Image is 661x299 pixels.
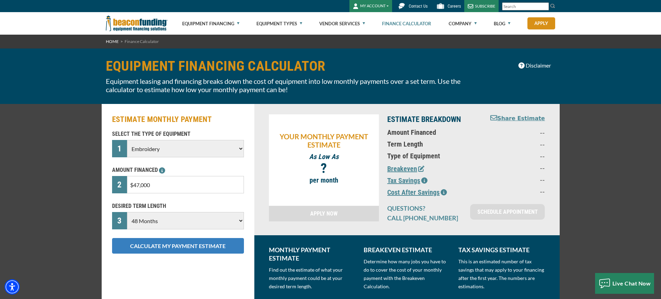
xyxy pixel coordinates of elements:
[449,12,477,35] a: Company
[484,152,545,160] p: --
[112,176,127,193] div: 2
[387,140,476,148] p: Term Length
[542,4,547,9] a: Clear search text
[269,246,355,262] p: MONTHLY PAYMENT ESTIMATE
[550,3,556,9] img: Search
[125,39,159,44] span: Finance Calculator
[5,279,20,294] div: Accessibility Menu
[106,59,479,73] h1: EQUIPMENT FINANCING CALCULATOR
[514,59,556,72] button: Disclaimer
[182,12,239,35] a: Equipment Financing
[502,2,549,10] input: Search
[595,273,654,294] button: Live Chat Now
[272,164,376,173] p: ?
[364,257,450,291] p: Determine how many jobs you have to do to cover the cost of your monthly payment with the Breakev...
[387,204,462,212] p: QUESTIONS?
[272,132,376,149] p: YOUR MONTHLY PAYMENT ESTIMATE
[484,175,545,184] p: --
[484,128,545,137] p: --
[112,166,244,174] p: AMOUNT FINANCED
[612,280,651,287] span: Live Chat Now
[387,187,447,197] button: Cost After Savings
[106,77,479,94] p: Equipment leasing and financing breaks down the cost of equipment into low monthly payments over ...
[112,202,244,210] p: DESIRED TERM LENGTH
[484,140,545,148] p: --
[364,246,450,254] p: BREAKEVEN ESTIMATE
[448,4,461,9] span: Careers
[112,140,127,157] div: 1
[458,257,545,291] p: This is an estimated number of tax savings that may apply to your financing after the first year....
[112,114,244,125] h2: ESTIMATE MONTHLY PAYMENT
[112,238,244,254] button: CALCULATE MY PAYMENT ESTIMATE
[494,12,510,35] a: Blog
[272,176,376,184] p: per month
[490,114,545,123] button: Share Estimate
[256,12,302,35] a: Equipment Types
[387,164,424,174] button: Breakeven
[387,175,427,186] button: Tax Savings
[106,39,119,44] a: HOME
[269,206,379,221] a: APPLY NOW
[382,12,431,35] a: Finance Calculator
[409,4,427,9] span: Contact Us
[484,187,545,195] p: --
[106,12,168,35] img: Beacon Funding Corporation logo
[484,164,545,172] p: --
[272,152,376,161] p: As Low As
[470,204,545,220] a: SCHEDULE APPOINTMENT
[387,152,476,160] p: Type of Equipment
[112,130,244,138] p: SELECT THE TYPE OF EQUIPMENT
[269,266,355,291] p: Find out the estimate of what your monthly payment could be at your desired term length.
[527,17,555,29] a: Apply
[387,114,476,125] p: ESTIMATE BREAKDOWN
[526,61,551,70] span: Disclaimer
[387,214,462,222] p: CALL [PHONE_NUMBER]
[458,246,545,254] p: TAX SAVINGS ESTIMATE
[387,128,476,137] p: Amount Financed
[319,12,365,35] a: Vendor Services
[112,212,127,229] div: 3
[127,176,244,193] input: $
